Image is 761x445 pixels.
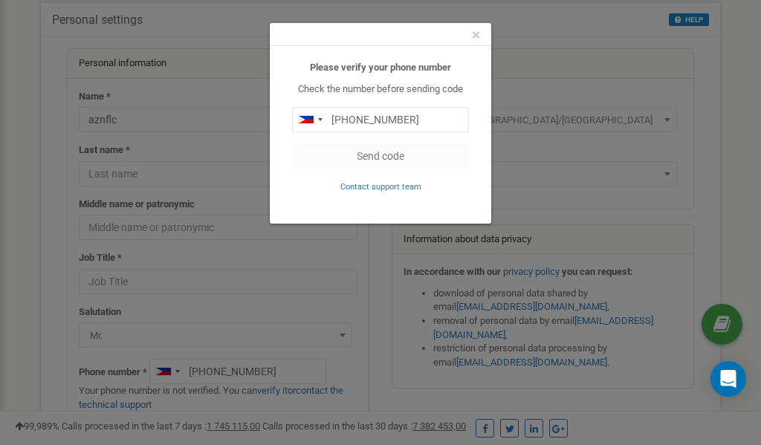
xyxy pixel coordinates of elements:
[292,82,469,97] p: Check the number before sending code
[310,62,451,73] b: Please verify your phone number
[472,26,480,44] span: ×
[340,182,421,192] small: Contact support team
[292,107,469,132] input: 0905 123 4567
[472,27,480,43] button: Close
[293,108,327,131] div: Telephone country code
[340,181,421,192] a: Contact support team
[292,143,469,169] button: Send code
[710,361,746,397] div: Open Intercom Messenger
